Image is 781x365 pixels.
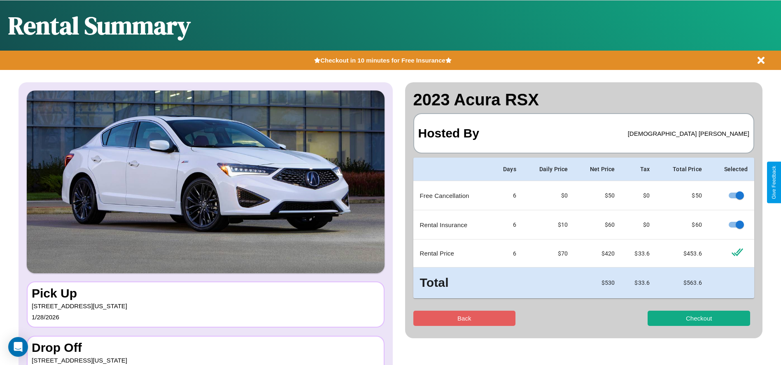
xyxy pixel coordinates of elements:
p: 1 / 28 / 2026 [32,312,380,323]
p: [STREET_ADDRESS][US_STATE] [32,300,380,312]
h3: Total [420,274,484,292]
th: Net Price [574,158,621,181]
p: Rental Insurance [420,219,484,230]
p: Free Cancellation [420,190,484,201]
h1: Rental Summary [8,9,191,42]
td: $ 60 [574,210,621,239]
th: Total Price [656,158,709,181]
div: Open Intercom Messenger [8,337,28,357]
td: $0 [523,181,574,210]
td: $ 563.6 [656,267,709,298]
div: Give Feedback [771,166,777,199]
b: Checkout in 10 minutes for Free Insurance [320,57,445,64]
button: Checkout [648,311,750,326]
th: Tax [621,158,656,181]
td: $ 50 [574,181,621,210]
h3: Drop Off [32,341,380,355]
p: [DEMOGRAPHIC_DATA] [PERSON_NAME] [628,128,749,139]
th: Selected [709,158,754,181]
td: $ 33.6 [621,239,656,267]
td: 6 [490,239,523,267]
h3: Hosted By [418,118,479,149]
td: $ 60 [656,210,709,239]
th: Days [490,158,523,181]
td: $10 [523,210,574,239]
td: $0 [621,181,656,210]
td: $ 453.6 [656,239,709,267]
td: $ 420 [574,239,621,267]
td: 6 [490,181,523,210]
td: $ 33.6 [621,267,656,298]
h2: 2023 Acura RSX [413,91,755,109]
p: Rental Price [420,248,484,259]
td: $0 [621,210,656,239]
td: $ 50 [656,181,709,210]
td: 6 [490,210,523,239]
th: Daily Price [523,158,574,181]
td: $ 530 [574,267,621,298]
h3: Pick Up [32,286,380,300]
table: simple table [413,158,755,298]
td: $ 70 [523,239,574,267]
button: Back [413,311,516,326]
